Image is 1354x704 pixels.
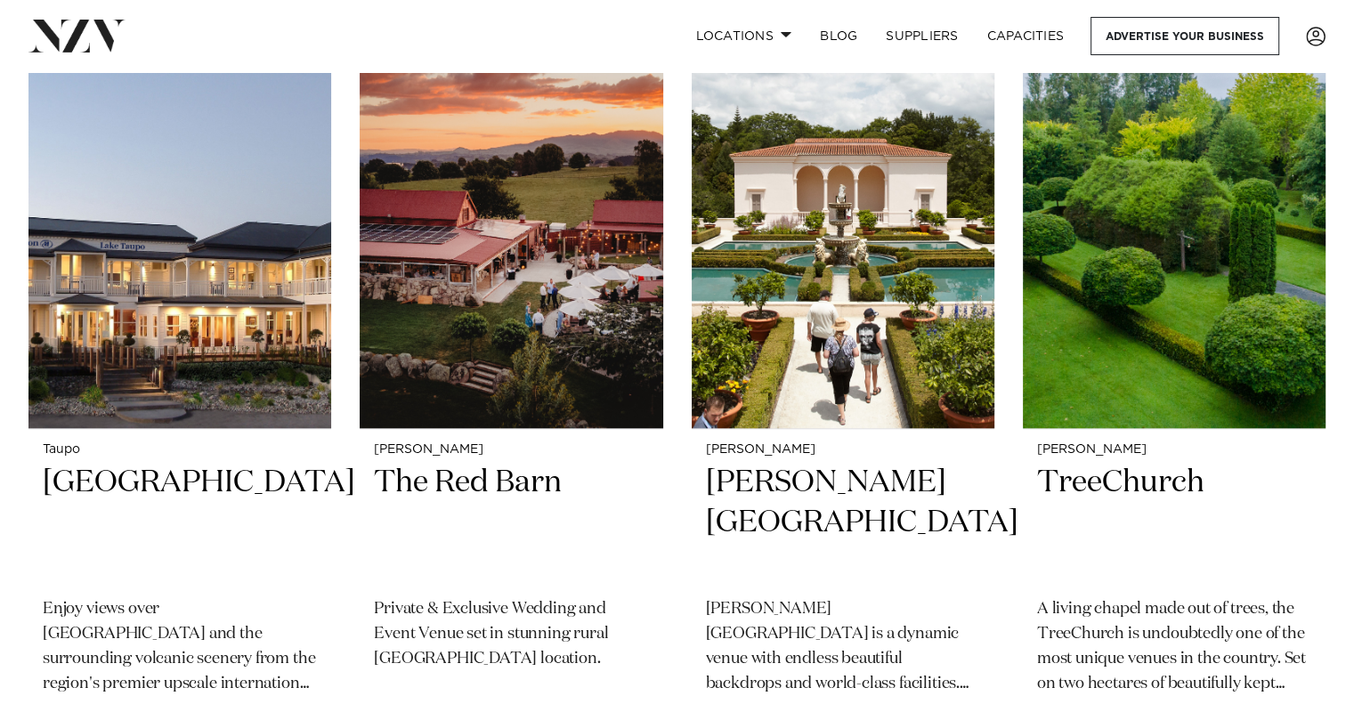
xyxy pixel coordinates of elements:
small: Taupo [43,443,317,457]
a: BLOG [806,17,872,55]
h2: [GEOGRAPHIC_DATA] [43,463,317,583]
p: [PERSON_NAME][GEOGRAPHIC_DATA] is a dynamic venue with endless beautiful backdrops and world-clas... [706,597,980,697]
p: Enjoy views over [GEOGRAPHIC_DATA] and the surrounding volcanic scenery from the region's premier... [43,597,317,697]
a: Locations [681,17,806,55]
small: [PERSON_NAME] [1037,443,1311,457]
h2: TreeChurch [1037,463,1311,583]
a: Advertise your business [1090,17,1279,55]
p: Private & Exclusive Wedding and Event Venue set in stunning rural [GEOGRAPHIC_DATA] location. [374,597,648,672]
a: SUPPLIERS [872,17,972,55]
small: [PERSON_NAME] [706,443,980,457]
a: Capacities [973,17,1079,55]
small: [PERSON_NAME] [374,443,648,457]
h2: The Red Barn [374,463,648,583]
p: A living chapel made out of trees, the TreeChurch is undoubtedly one of the most unique venues in... [1037,597,1311,697]
h2: [PERSON_NAME][GEOGRAPHIC_DATA] [706,463,980,583]
img: nzv-logo.png [28,20,126,52]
